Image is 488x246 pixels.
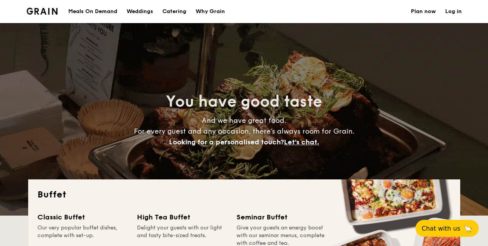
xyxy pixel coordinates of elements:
span: 🦙 [463,224,473,233]
span: Chat with us [422,225,460,232]
span: You have good taste [166,92,322,111]
span: Looking for a personalised touch? [169,138,284,146]
span: And we have great food. For every guest and any occasion, there’s always room for Grain. [134,116,355,146]
div: Classic Buffet [37,212,128,223]
span: Let's chat. [284,138,319,146]
img: Grain [27,8,58,15]
div: High Tea Buffet [137,212,227,223]
a: Logotype [27,8,58,15]
button: Chat with us🦙 [415,220,479,237]
h2: Buffet [37,189,451,201]
div: Seminar Buffet [236,212,327,223]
